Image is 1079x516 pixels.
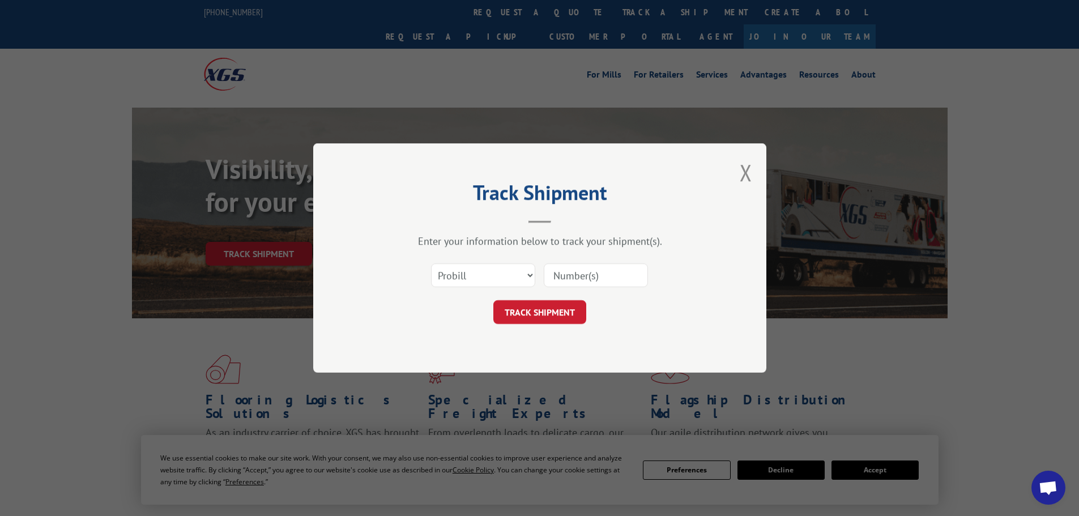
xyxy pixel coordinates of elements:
button: Close modal [740,157,752,187]
input: Number(s) [544,263,648,287]
button: TRACK SHIPMENT [493,300,586,324]
h2: Track Shipment [370,185,710,206]
div: Open chat [1031,471,1065,505]
div: Enter your information below to track your shipment(s). [370,234,710,248]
